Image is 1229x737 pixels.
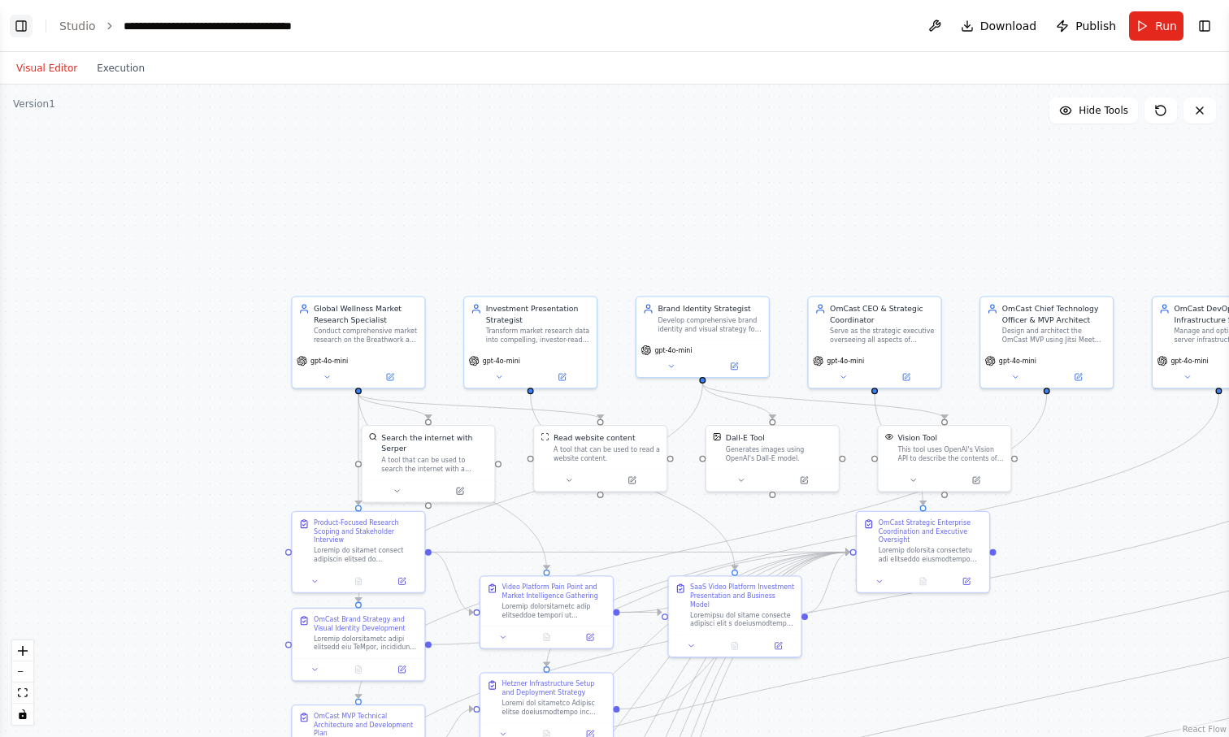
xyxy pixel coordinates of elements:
div: Investment Presentation StrategistTransform market research data into compelling, investor-ready ... [463,296,597,388]
button: zoom out [12,661,33,683]
div: OmCast Chief Technology Officer & MVP Architect [1002,303,1106,324]
g: Edge from ecf32caa-c4e7-4d6d-b5af-d8ec46e1daa6 to 2d95f402-8c9b-4bdb-8251-7d17ff18cbc8 [697,384,950,419]
div: Develop comprehensive brand identity and visual strategy for OmCast, focusing on the wellness tec... [658,316,762,333]
div: Read website content [554,432,636,443]
div: SaaS Video Platform Investment Presentation and Business Model [690,583,794,609]
g: Edge from 4b93e902-9121-497d-8590-7ff3d960a49a to 52b968cc-fe60-48ae-9b15-66620d2b14cc [353,394,363,505]
div: Loremip do sitamet consect adipiscin elitsed do eiusmodtem inc utlabo etdoloremag ali e Admi veni... [314,546,418,563]
div: Generates images using OpenAI's Dall-E model. [726,445,832,462]
div: SaaS Video Platform Investment Presentation and Business ModelLoremipsu dol sitame consecte adipi... [667,575,801,657]
g: Edge from 2b2afff4-8396-4152-9724-53ff772c5972 to a68e5c39-3926-49cc-862f-d28cbb481e1b [353,394,1052,698]
button: Open in side panel [384,663,420,676]
button: Run [1129,11,1183,41]
button: zoom in [12,640,33,661]
div: Search the internet with Serper [381,432,488,453]
div: OmCast CEO & Strategic Coordinator [830,303,934,324]
div: Dall-E Tool [726,432,765,443]
g: Edge from ecf32caa-c4e7-4d6d-b5af-d8ec46e1daa6 to cdc4cf7e-57d4-4ed4-a0c8-57ce00f4b296 [353,384,708,602]
div: Serve as the strategic executive overseeing all aspects of OmCast's development and launch. Coord... [830,327,934,345]
div: OmCast CEO & Strategic CoordinatorServe as the strategic executive overseeing all aspects of OmCa... [807,296,941,388]
img: SerperDevTool [368,432,377,441]
div: OmCast Brand Strategy and Visual Identity Development [314,615,418,632]
a: Studio [59,20,96,33]
div: Video Platform Pain Point and Market Intelligence Gathering [502,583,606,600]
button: Hide Tools [1049,98,1138,124]
div: Brand Identity StrategistDevelop comprehensive brand identity and visual strategy for OmCast, foc... [636,296,770,378]
div: React Flow controls [12,640,33,725]
button: Download [954,11,1044,41]
div: Version 1 [13,98,55,111]
g: Edge from 07128ca6-70a9-46ce-bbeb-5bab18f53ee2 to edecfeea-e595-4153-8cf4-c132c765cf90 [619,607,662,618]
button: Open in side panel [384,575,420,588]
button: Publish [1049,11,1123,41]
button: No output available [336,575,381,588]
g: Edge from 52b968cc-fe60-48ae-9b15-66620d2b14cc to 07128ca6-70a9-46ce-bbeb-5bab18f53ee2 [432,547,474,618]
div: Hetzner Infrastructure Setup and Deployment Strategy [502,680,606,697]
div: Loremi dol sitametco Adipisc elitse doeiusmodtempo inc UtLabo, etdolorem ali enim-adminim venia q... [502,699,606,716]
div: Loremip dolorsitametc adipi elitsedd eiu TeMpor, incididun: **Utlab Etdolorema:** 5. **Aliqu Enim... [314,635,418,652]
button: Open in side panel [571,631,608,644]
div: Investment Presentation Strategist [486,303,590,324]
div: This tool uses OpenAI's Vision API to describe the contents of an image. [897,445,1004,462]
span: gpt-4o-mini [311,357,348,366]
div: OmCast Strategic Enterprise Coordination and Executive OversightLoremip dolorsita consectetu adi ... [856,511,990,593]
div: Product-Focused Research Scoping and Stakeholder Interview [314,518,418,544]
g: Edge from cb11f303-9099-4828-989c-f36824264932 to 59c06678-c85b-4f06-b56a-a17d61b5eb44 [541,394,1224,666]
div: Product-Focused Research Scoping and Stakeholder InterviewLoremip do sitamet consect adipiscin el... [291,511,425,593]
div: Loremipsu dol sitame consecte adipisci elit s doeiusmodtemp incididunt utlaboreetdo mag aliquaeni... [690,611,794,628]
button: Open in side panel [948,575,984,588]
g: Edge from 50061877-19eb-48b3-b9ad-26399605fa0e to 3b676c04-c27a-422a-8869-7558e589aa05 [869,394,928,505]
span: Publish [1075,18,1116,34]
div: A tool that can be used to search the internet with a search_query. Supports different search typ... [381,456,488,473]
button: No output available [712,639,758,652]
a: React Flow attribution [1183,725,1227,734]
button: Open in side panel [532,371,593,384]
button: Visual Editor [7,59,87,78]
g: Edge from 07128ca6-70a9-46ce-bbeb-5bab18f53ee2 to 3b676c04-c27a-422a-8869-7558e589aa05 [619,547,849,618]
div: Video Platform Pain Point and Market Intelligence GatheringLoremip dolorsitametc adip elitseddoe ... [480,575,614,649]
g: Edge from 52b968cc-fe60-48ae-9b15-66620d2b14cc to 3b676c04-c27a-422a-8869-7558e589aa05 [432,547,850,557]
div: OmCast Brand Strategy and Visual Identity DevelopmentLoremip dolorsitametc adipi elitsedd eiu TeM... [291,608,425,682]
div: Transform market research data into compelling, investor-ready presentations and financial models... [486,327,590,345]
button: Open in side panel [774,474,835,487]
div: Loremip dolorsita consectetu adi elitseddo eiusmodtempo incidi utl EtDolo magnaaliqua. Enimadmini... [879,546,983,563]
img: DallETool [713,432,722,441]
img: ScrapeWebsiteTool [541,432,549,441]
g: Edge from 4b93e902-9121-497d-8590-7ff3d960a49a to a04098bb-3864-43e3-8a0d-788da31d5bee [353,394,606,418]
button: toggle interactivity [12,704,33,725]
button: Open in side panel [1048,371,1109,384]
div: DallEToolDall-E ToolGenerates images using OpenAI's Dall-E model. [706,425,840,492]
button: No output available [901,575,946,588]
button: Show right sidebar [1193,15,1216,37]
div: A tool that can be used to read a website content. [554,445,660,462]
div: SerperDevToolSearch the internet with SerperA tool that can be used to search the internet with a... [361,425,495,503]
img: VisionTool [885,432,894,441]
button: Open in side panel [429,484,490,497]
div: ScrapeWebsiteToolRead website contentA tool that can be used to read a website content. [533,425,667,492]
button: fit view [12,683,33,704]
span: gpt-4o-mini [1171,357,1209,366]
div: OmCast Strategic Enterprise Coordination and Executive Oversight [879,518,983,544]
span: gpt-4o-mini [654,346,692,355]
button: No output available [523,631,569,644]
g: Edge from cdc4cf7e-57d4-4ed4-a0c8-57ce00f4b296 to 3b676c04-c27a-422a-8869-7558e589aa05 [432,547,850,650]
div: VisionToolVision ToolThis tool uses OpenAI's Vision API to describe the contents of an image. [877,425,1011,492]
button: Open in side panel [760,639,797,652]
div: Design and architect the OmCast MVP using Jitsi Meet (branded) with Hetzner server infrastructure... [1002,327,1106,345]
div: Global Wellness Market Research SpecialistConduct comprehensive market research on the Breathwork... [291,296,425,388]
div: OmCast Chief Technology Officer & MVP ArchitectDesign and architect the OmCast MVP using Jitsi Me... [979,296,1114,388]
g: Edge from 4b93e902-9121-497d-8590-7ff3d960a49a to 07128ca6-70a9-46ce-bbeb-5bab18f53ee2 [353,394,552,570]
button: Execution [87,59,154,78]
button: Open in side panel [875,371,936,384]
button: Open in side panel [704,360,765,373]
g: Edge from edecfeea-e595-4153-8cf4-c132c765cf90 to 3b676c04-c27a-422a-8869-7558e589aa05 [808,547,850,618]
g: Edge from 4b93e902-9121-497d-8590-7ff3d960a49a to 7363cba1-dd93-4cc7-be4d-d9494abc4148 [353,394,433,418]
nav: breadcrumb [59,18,306,34]
div: Global Wellness Market Research Specialist [314,303,418,324]
span: Download [980,18,1037,34]
div: Conduct comprehensive market research on the Breathwork and Sound healing online wellness niche, ... [314,327,418,345]
button: Show left sidebar [10,15,33,37]
g: Edge from a121b9cb-f254-4fbd-be97-c00573a7e8c6 to edecfeea-e595-4153-8cf4-c132c765cf90 [525,394,740,570]
span: Hide Tools [1079,104,1128,117]
span: gpt-4o-mini [999,357,1036,366]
